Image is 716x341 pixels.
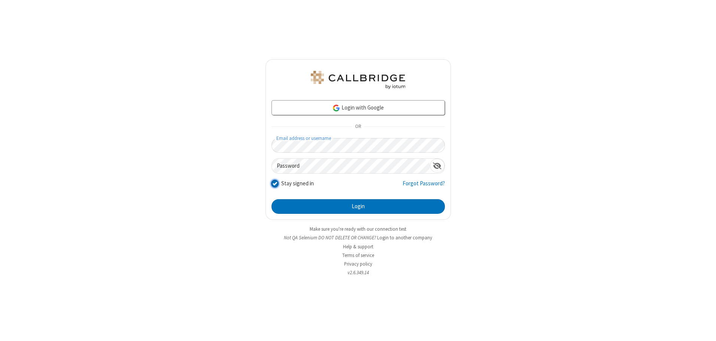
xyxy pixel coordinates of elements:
span: OR [352,122,364,132]
div: Show password [430,159,445,173]
img: QA Selenium DO NOT DELETE OR CHANGE [309,71,407,89]
img: google-icon.png [332,104,340,112]
button: Login [271,199,445,214]
a: Make sure you're ready with our connection test [310,226,406,232]
li: v2.6.349.14 [266,269,451,276]
a: Login with Google [271,100,445,115]
a: Terms of service [342,252,374,258]
a: Privacy policy [344,261,372,267]
button: Login to another company [377,234,432,241]
input: Password [272,159,430,173]
label: Stay signed in [281,179,314,188]
li: Not QA Selenium DO NOT DELETE OR CHANGE? [266,234,451,241]
a: Help & support [343,243,373,250]
input: Email address or username [271,138,445,153]
a: Forgot Password? [403,179,445,194]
